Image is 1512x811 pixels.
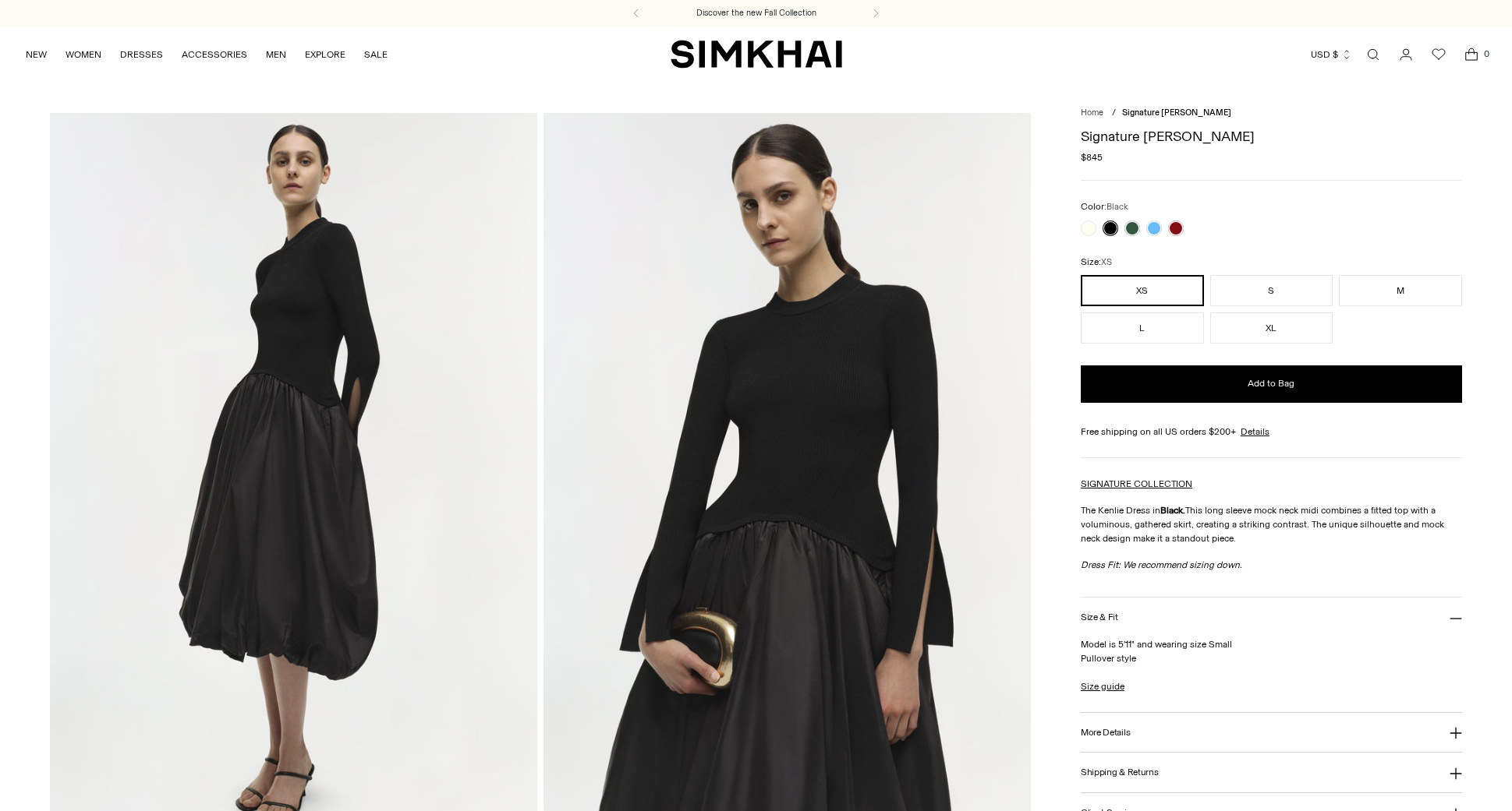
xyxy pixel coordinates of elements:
[1358,39,1389,70] a: Open search modal
[1107,202,1128,212] span: Black
[1081,108,1103,118] a: Home
[1210,275,1333,306] button: S
[1081,312,1204,344] button: L
[1081,503,1462,545] p: The Kenlie Dress in This long sleeve mock neck midi combines a fitted top with a voluminous, gath...
[1081,129,1462,143] h1: Signature [PERSON_NAME]
[1081,107,1462,120] nav: breadcrumbs
[1112,107,1116,120] div: /
[1101,257,1112,267] span: XS
[1081,753,1462,792] button: Shipping & Returns
[1423,39,1454,70] a: Wishlist
[1081,365,1462,403] button: Add to Bag
[1081,275,1204,306] button: XS
[266,37,286,72] a: MEN
[1081,598,1462,637] button: Size & Fit
[1390,39,1422,70] a: Go to the account page
[1081,767,1159,778] h3: Shipping & Returns
[1081,612,1118,622] h3: Size & Fit
[696,7,816,19] a: Discover the new Fall Collection
[1311,37,1352,72] button: USD $
[305,37,345,72] a: EXPLORE
[1456,39,1487,70] a: Open cart modal
[671,39,842,69] a: SIMKHAI
[1081,425,1462,439] div: Free shipping on all US orders $200+
[1081,679,1124,693] a: Size guide
[26,37,47,72] a: NEW
[1160,505,1185,516] strong: Black.
[120,37,163,72] a: DRESSES
[1122,108,1231,118] span: Signature [PERSON_NAME]
[1210,312,1333,344] button: XL
[1479,47,1493,61] span: 0
[364,37,388,72] a: SALE
[1081,713,1462,753] button: More Details
[1081,150,1103,164] span: $845
[1081,199,1128,214] label: Color:
[1081,478,1192,489] a: SIGNATURE COLLECTION
[66,37,101,72] a: WOMEN
[1248,377,1294,390] span: Add to Bag
[1241,425,1269,439] a: Details
[1081,255,1112,270] label: Size:
[1081,559,1242,570] em: Dress Fit: We recommend sizing down.
[1339,275,1462,306] button: M
[182,37,247,72] a: ACCESSORIES
[1081,637,1462,665] p: Model is 5'11" and wearing size Small Pullover style
[1081,728,1130,738] h3: More Details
